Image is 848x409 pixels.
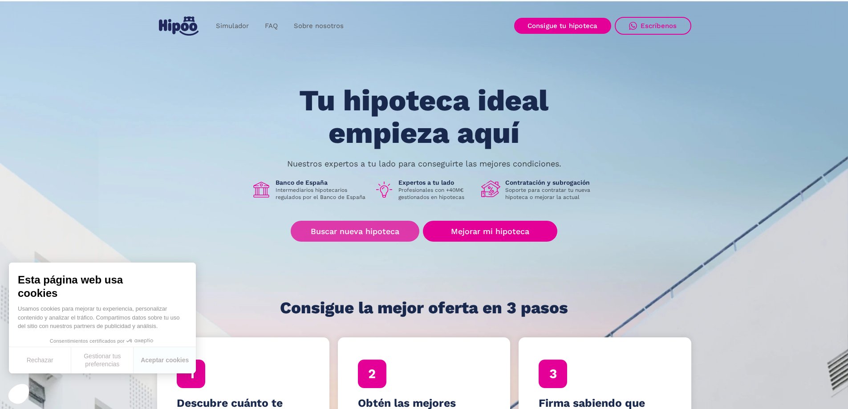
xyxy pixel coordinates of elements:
[287,160,561,167] p: Nuestros expertos a tu lado para conseguirte las mejores condiciones.
[291,221,419,242] a: Buscar nueva hipoteca
[505,186,597,201] p: Soporte para contratar tu nueva hipoteca o mejorar la actual
[398,186,474,201] p: Profesionales con +40M€ gestionados en hipotecas
[257,17,286,35] a: FAQ
[423,221,557,242] a: Mejorar mi hipoteca
[615,17,691,35] a: Escríbenos
[276,178,367,186] h1: Banco de España
[505,178,597,186] h1: Contratación y subrogación
[398,178,474,186] h1: Expertos a tu lado
[280,299,568,317] h1: Consigue la mejor oferta en 3 pasos
[276,186,367,201] p: Intermediarios hipotecarios regulados por el Banco de España
[514,18,611,34] a: Consigue tu hipoteca
[157,13,201,39] a: home
[286,17,352,35] a: Sobre nosotros
[641,22,677,30] div: Escríbenos
[255,85,592,149] h1: Tu hipoteca ideal empieza aquí
[208,17,257,35] a: Simulador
